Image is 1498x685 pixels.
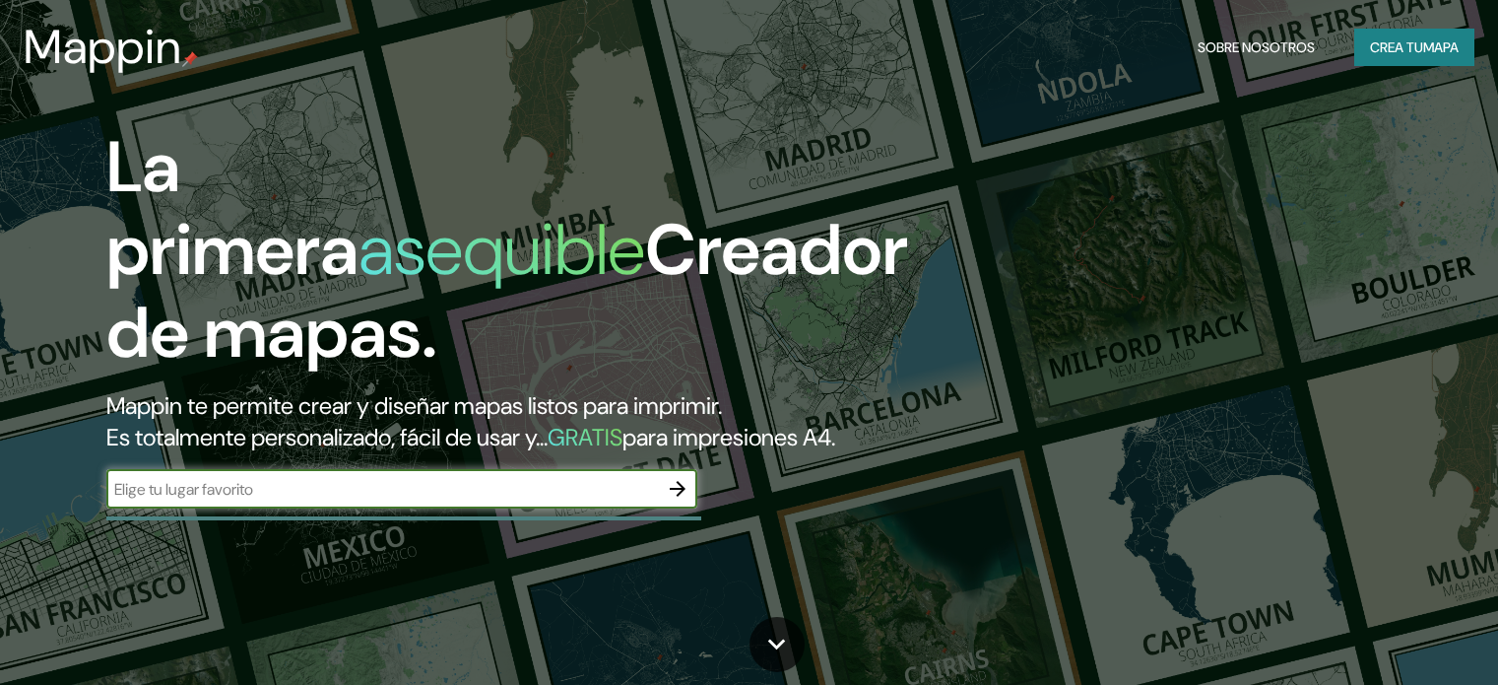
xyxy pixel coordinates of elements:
font: asequible [358,204,645,296]
font: Es totalmente personalizado, fácil de usar y... [106,422,548,452]
button: Crea tumapa [1354,29,1474,66]
font: Mappin te permite crear y diseñar mapas listos para imprimir. [106,390,722,421]
font: La primera [106,121,358,296]
font: Mappin [24,16,182,78]
button: Sobre nosotros [1190,29,1323,66]
font: mapa [1423,38,1459,56]
font: Creador de mapas. [106,204,908,378]
img: pin de mapeo [182,51,198,67]
input: Elige tu lugar favorito [106,478,658,501]
font: Crea tu [1370,38,1423,56]
font: para impresiones A4. [622,422,835,452]
font: GRATIS [548,422,622,452]
font: Sobre nosotros [1198,38,1315,56]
